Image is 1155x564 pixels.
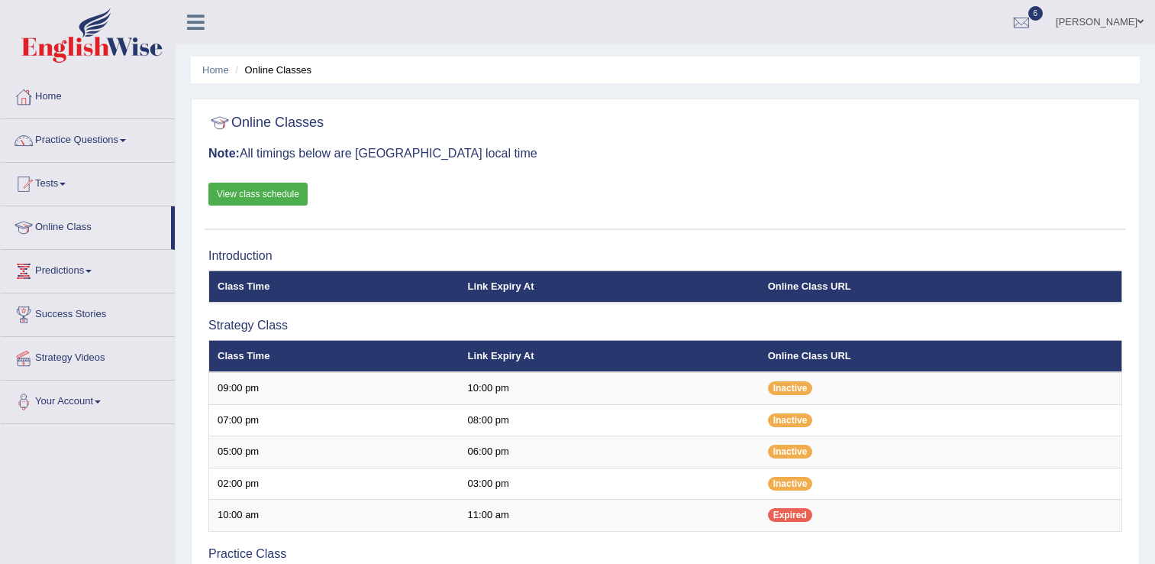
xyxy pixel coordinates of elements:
td: 10:00 pm [460,372,760,404]
h2: Online Classes [208,112,324,135]
td: 06:00 pm [460,436,760,468]
span: Inactive [768,413,813,427]
span: Inactive [768,445,813,459]
td: 07:00 pm [209,404,460,436]
a: View class schedule [208,183,308,206]
th: Online Class URL [760,271,1122,303]
th: Link Expiry At [460,271,760,303]
h3: Strategy Class [208,319,1122,332]
h3: All timings below are [GEOGRAPHIC_DATA] local time [208,147,1122,160]
li: Online Classes [231,63,311,77]
td: 02:00 pm [209,468,460,500]
a: Home [1,76,175,114]
a: Predictions [1,250,175,288]
td: 11:00 am [460,500,760,532]
th: Class Time [209,340,460,372]
th: Online Class URL [760,340,1122,372]
a: Online Class [1,206,171,245]
td: 10:00 am [209,500,460,532]
a: Practice Questions [1,119,175,157]
a: Strategy Videos [1,337,175,375]
h3: Introduction [208,249,1122,263]
a: Tests [1,163,175,201]
td: 05:00 pm [209,436,460,468]
td: 08:00 pm [460,404,760,436]
td: 09:00 pm [209,372,460,404]
a: Your Account [1,381,175,419]
a: Success Stories [1,293,175,332]
span: Expired [768,508,812,522]
span: 6 [1028,6,1044,21]
th: Link Expiry At [460,340,760,372]
a: Home [202,64,229,76]
h3: Practice Class [208,547,1122,561]
th: Class Time [209,271,460,303]
td: 03:00 pm [460,468,760,500]
b: Note: [208,147,240,160]
span: Inactive [768,381,813,395]
span: Inactive [768,477,813,491]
